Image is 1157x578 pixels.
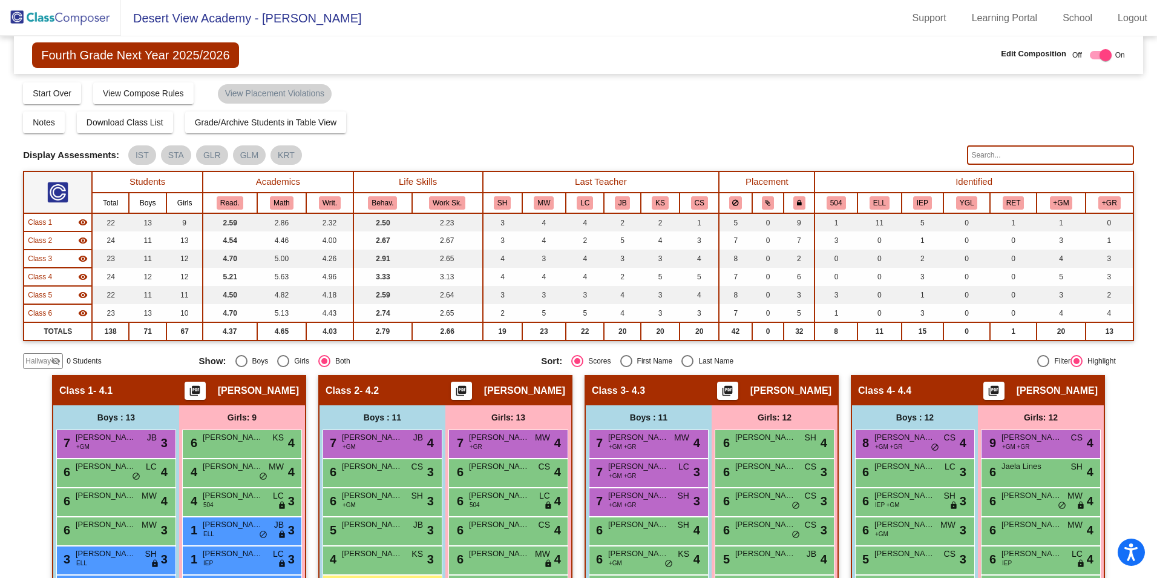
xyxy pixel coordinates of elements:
[185,111,347,133] button: Grade/Archive Students in Table View
[257,322,306,340] td: 4.65
[962,8,1047,28] a: Learning Portal
[814,250,857,268] td: 0
[353,250,412,268] td: 2.91
[78,272,88,282] mat-icon: visibility
[719,213,752,231] td: 5
[1037,322,1086,340] td: 20
[902,268,943,286] td: 3
[604,250,641,268] td: 3
[857,231,902,250] td: 0
[541,355,874,367] mat-radio-group: Select an option
[199,355,533,367] mat-radio-group: Select an option
[752,268,784,286] td: 0
[752,286,784,304] td: 0
[33,118,55,127] span: Notes
[752,304,784,322] td: 0
[412,304,483,322] td: 2.65
[902,193,943,213] th: Individualized Education Plan
[93,82,194,104] button: View Compose Rules
[719,231,752,250] td: 7
[680,250,719,268] td: 4
[166,250,202,268] td: 12
[814,231,857,250] td: 3
[1053,8,1102,28] a: School
[166,322,202,340] td: 67
[412,322,483,340] td: 2.66
[652,196,669,210] button: KS
[92,171,202,193] th: Students
[24,213,92,231] td: Victoria Armas - 4.1
[902,286,943,304] td: 1
[1037,193,1086,213] th: Above Grade Level Math
[719,250,752,268] td: 8
[943,213,990,231] td: 0
[857,268,902,286] td: 0
[203,250,257,268] td: 4.70
[483,322,522,340] td: 19
[257,286,306,304] td: 4.82
[320,405,445,430] div: Boys : 11
[541,356,562,367] span: Sort:
[604,322,641,340] td: 20
[306,286,353,304] td: 4.18
[1037,250,1086,268] td: 4
[566,193,604,213] th: Lucy Cervantes
[1086,268,1133,286] td: 3
[719,193,752,213] th: Keep away students
[129,193,167,213] th: Boys
[566,268,604,286] td: 4
[522,322,566,340] td: 23
[24,250,92,268] td: Tiffany Hublard - 4.3
[720,385,735,402] mat-icon: picture_as_pdf
[641,304,680,322] td: 3
[78,218,88,227] mat-icon: visibility
[1108,8,1157,28] a: Logout
[967,145,1133,165] input: Search...
[752,250,784,268] td: 0
[129,231,167,250] td: 11
[33,88,71,98] span: Start Over
[166,213,202,231] td: 9
[978,405,1104,430] div: Girls: 12
[67,356,101,367] span: 0 Students
[566,322,604,340] td: 22
[752,322,784,340] td: 0
[990,193,1037,213] th: Retainee
[566,286,604,304] td: 3
[128,145,156,165] mat-chip: IST
[990,286,1037,304] td: 0
[483,193,522,213] th: Stacey Hill
[330,356,350,367] div: Both
[719,304,752,322] td: 7
[566,304,604,322] td: 5
[1037,268,1086,286] td: 5
[1037,304,1086,322] td: 4
[712,405,837,430] div: Girls: 12
[615,196,631,210] button: JB
[483,268,522,286] td: 4
[604,231,641,250] td: 5
[92,304,128,322] td: 23
[353,286,412,304] td: 2.59
[203,213,257,231] td: 2.59
[412,286,483,304] td: 2.64
[483,286,522,304] td: 3
[28,290,52,301] span: Class 5
[1086,304,1133,322] td: 4
[203,322,257,340] td: 4.37
[25,356,51,367] span: Hallway
[956,196,978,210] button: YGL
[990,231,1037,250] td: 0
[28,271,52,282] span: Class 4
[353,213,412,231] td: 2.50
[943,304,990,322] td: 0
[494,196,511,210] button: SH
[92,193,128,213] th: Total
[990,322,1037,340] td: 1
[203,171,353,193] th: Academics
[166,193,202,213] th: Girls
[412,250,483,268] td: 2.65
[53,405,179,430] div: Boys : 13
[24,231,92,250] td: Carrie Williams - 4.2
[454,385,468,402] mat-icon: picture_as_pdf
